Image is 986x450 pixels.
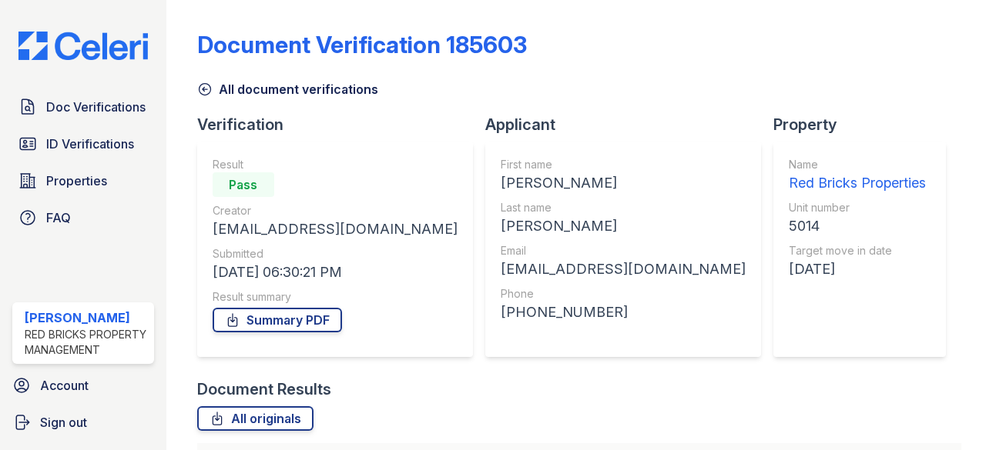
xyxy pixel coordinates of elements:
div: 5014 [789,215,926,237]
div: [PHONE_NUMBER] [501,302,746,323]
div: [DATE] 06:30:21 PM [213,262,458,283]
a: All document verifications [197,80,378,98]
div: [EMAIL_ADDRESS][DOMAIN_NAME] [213,218,458,240]
div: Submitted [213,246,458,262]
div: Name [789,157,926,172]
a: FAQ [12,202,154,233]
div: [PERSON_NAME] [25,308,148,327]
div: Property [773,114,958,135]
span: Account [40,376,89,395]
div: Verification [197,114,485,135]
a: Sign out [6,407,160,438]
div: Applicant [485,114,773,135]
span: ID Verifications [46,135,134,153]
div: Unit number [789,200,926,215]
div: Pass [213,172,274,197]
div: [DATE] [789,258,926,280]
span: FAQ [46,208,71,227]
a: Properties [12,165,154,196]
div: Document Verification 185603 [197,31,527,58]
div: [EMAIL_ADDRESS][DOMAIN_NAME] [501,258,746,280]
div: Red Bricks Properties [789,172,926,194]
span: Properties [46,172,107,190]
div: Document Results [197,378,331,400]
span: Doc Verifications [46,98,146,116]
a: Doc Verifications [12,92,154,122]
a: Account [6,370,160,401]
div: Result summary [213,289,458,305]
img: CE_Logo_Blue-a8612792a0a2168367f1c8372b55b34899dd931a85d93a1a3d3e32e68fde9ad4.png [6,32,160,61]
div: [PERSON_NAME] [501,215,746,237]
div: Last name [501,200,746,215]
a: Summary PDF [213,308,342,332]
div: Phone [501,286,746,302]
a: ID Verifications [12,128,154,159]
div: Result [213,157,458,172]
div: Creator [213,203,458,218]
a: All originals [197,406,314,431]
div: Target move in date [789,243,926,258]
div: [PERSON_NAME] [501,172,746,194]
div: Email [501,243,746,258]
div: Red Bricks Property Management [25,327,148,358]
span: Sign out [40,413,87,432]
a: Name Red Bricks Properties [789,157,926,194]
div: First name [501,157,746,172]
